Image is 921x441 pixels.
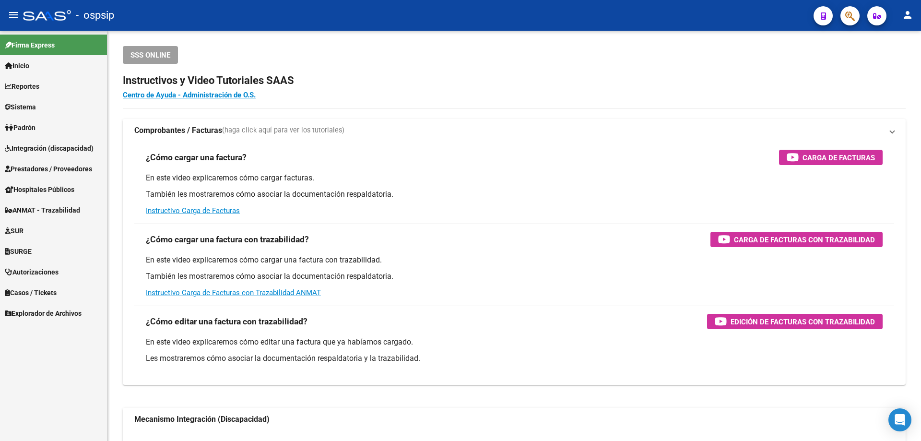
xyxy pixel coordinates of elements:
span: ANMAT - Trazabilidad [5,205,80,215]
span: Edición de Facturas con Trazabilidad [731,316,875,328]
span: Casos / Tickets [5,287,57,298]
a: Instructivo Carga de Facturas con Trazabilidad ANMAT [146,288,321,297]
span: Carga de Facturas [803,152,875,164]
span: Integración (discapacidad) [5,143,94,154]
span: - ospsip [76,5,114,26]
button: Carga de Facturas [779,150,883,165]
strong: Comprobantes / Facturas [134,125,222,136]
p: En este video explicaremos cómo editar una factura que ya habíamos cargado. [146,337,883,347]
p: En este video explicaremos cómo cargar facturas. [146,173,883,183]
span: Padrón [5,122,35,133]
a: Instructivo Carga de Facturas [146,206,240,215]
p: También les mostraremos cómo asociar la documentación respaldatoria. [146,271,883,282]
span: Prestadores / Proveedores [5,164,92,174]
button: Edición de Facturas con Trazabilidad [707,314,883,329]
div: Open Intercom Messenger [888,408,911,431]
p: También les mostraremos cómo asociar la documentación respaldatoria. [146,189,883,200]
span: Carga de Facturas con Trazabilidad [734,234,875,246]
span: Sistema [5,102,36,112]
mat-expansion-panel-header: Comprobantes / Facturas(haga click aquí para ver los tutoriales) [123,119,906,142]
p: Les mostraremos cómo asociar la documentación respaldatoria y la trazabilidad. [146,353,883,364]
strong: Mecanismo Integración (Discapacidad) [134,414,270,425]
span: Explorador de Archivos [5,308,82,319]
div: Comprobantes / Facturas(haga click aquí para ver los tutoriales) [123,142,906,385]
span: SURGE [5,246,32,257]
button: SSS ONLINE [123,46,178,64]
h2: Instructivos y Video Tutoriales SAAS [123,72,906,90]
span: SUR [5,226,24,236]
span: Reportes [5,81,39,92]
span: Autorizaciones [5,267,59,277]
h3: ¿Cómo editar una factura con trazabilidad? [146,315,307,328]
span: Firma Express [5,40,55,50]
a: Centro de Ayuda - Administración de O.S. [123,91,256,99]
mat-icon: menu [8,9,19,21]
span: SSS ONLINE [130,51,170,60]
span: Hospitales Públicos [5,184,74,195]
h3: ¿Cómo cargar una factura? [146,151,247,164]
h3: ¿Cómo cargar una factura con trazabilidad? [146,233,309,246]
mat-expansion-panel-header: Mecanismo Integración (Discapacidad) [123,408,906,431]
span: Inicio [5,60,29,71]
button: Carga de Facturas con Trazabilidad [710,232,883,247]
p: En este video explicaremos cómo cargar una factura con trazabilidad. [146,255,883,265]
span: (haga click aquí para ver los tutoriales) [222,125,344,136]
mat-icon: person [902,9,913,21]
